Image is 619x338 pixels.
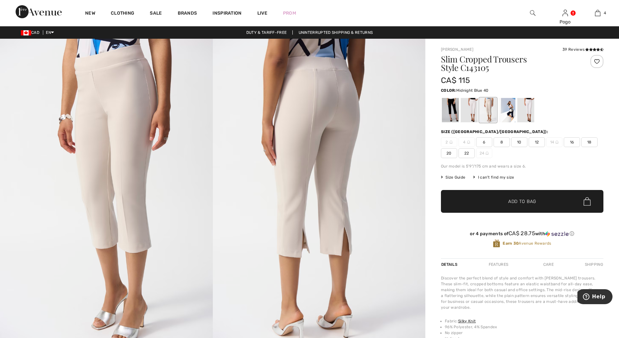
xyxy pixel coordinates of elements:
[562,10,568,16] a: Sign In
[595,9,600,17] img: My Bag
[441,190,603,213] button: Add to Bag
[494,137,510,147] span: 8
[458,319,476,323] a: Silky Knit
[564,137,580,147] span: 16
[583,259,603,270] div: Shipping
[21,30,42,35] span: CAD
[546,137,562,147] span: 14
[577,289,613,305] iframe: Opens a widget where you can find more information
[493,239,500,248] img: Avenue Rewards
[555,141,559,144] img: ring-m.svg
[511,137,527,147] span: 10
[445,324,603,330] li: 96% Polyester, 4% Spandex
[483,259,514,270] div: Features
[441,129,549,135] div: Size ([GEOGRAPHIC_DATA]/[GEOGRAPHIC_DATA]):
[445,330,603,336] li: No zipper
[473,174,514,180] div: I can't find my size
[458,148,475,158] span: 22
[441,275,603,310] div: Discover the perfect blend of style and comfort with [PERSON_NAME] trousers. These slim-fit, crop...
[445,318,603,324] li: Fabric:
[456,88,489,93] span: Midnight Blue 40
[549,19,581,25] div: Pogo
[509,230,535,237] span: CA$ 28.75
[582,9,613,17] a: 4
[16,5,62,18] img: 1ère Avenue
[545,231,569,237] img: Sezzle
[441,148,457,158] span: 20
[562,47,603,52] div: 39 Reviews
[46,30,54,35] span: EN
[461,98,478,122] div: Vanilla 30
[441,76,470,85] span: CA$ 115
[485,152,489,155] img: ring-m.svg
[178,10,197,17] a: Brands
[441,230,603,237] div: or 4 payments of with
[150,10,162,17] a: Sale
[257,10,267,17] a: Live
[441,259,459,270] div: Details
[529,137,545,147] span: 12
[517,98,534,122] div: White
[458,137,475,147] span: 4
[530,9,535,17] img: search the website
[503,240,551,246] span: Avenue Rewards
[449,141,453,144] img: ring-m.svg
[441,230,603,239] div: or 4 payments ofCA$ 28.75withSezzle Click to learn more about Sezzle
[441,55,576,72] h1: Slim Cropped Trousers Style C143105
[111,10,134,17] a: Clothing
[584,197,591,206] img: Bag.svg
[441,174,465,180] span: Size Guide
[441,47,473,52] a: [PERSON_NAME]
[581,137,598,147] span: 18
[476,148,492,158] span: 24
[562,9,568,17] img: My Info
[538,259,559,270] div: Care
[467,141,470,144] img: ring-m.svg
[85,10,95,17] a: New
[480,98,496,122] div: Moonstone
[604,10,606,16] span: 4
[441,137,457,147] span: 2
[21,30,31,35] img: Canadian Dollar
[476,137,492,147] span: 6
[213,10,241,17] span: Inspiration
[283,10,296,17] a: Prom
[442,98,459,122] div: Black
[441,88,456,93] span: Color:
[508,198,536,205] span: Add to Bag
[498,98,515,122] div: Midnight Blue 40
[503,241,519,246] strong: Earn 30
[441,163,603,169] div: Our model is 5'9"/175 cm and wears a size 6.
